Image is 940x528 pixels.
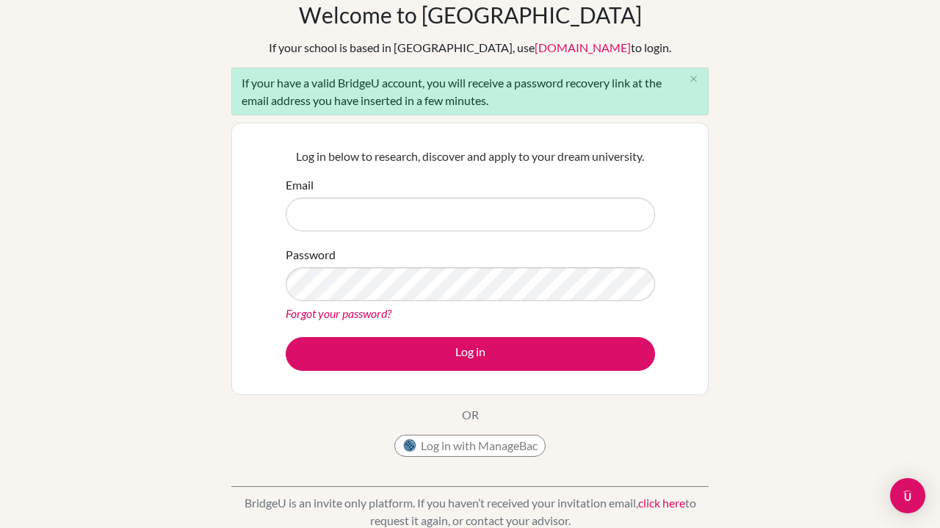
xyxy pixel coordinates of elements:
button: Log in with ManageBac [394,435,546,457]
h1: Welcome to [GEOGRAPHIC_DATA] [299,1,642,28]
div: If your school is based in [GEOGRAPHIC_DATA], use to login. [269,39,671,57]
button: Close [679,68,708,90]
div: If your have a valid BridgeU account, you will receive a password recovery link at the email addr... [231,68,709,115]
a: Forgot your password? [286,306,391,320]
p: OR [462,406,479,424]
a: [DOMAIN_NAME] [535,40,631,54]
p: Log in below to research, discover and apply to your dream university. [286,148,655,165]
button: Log in [286,337,655,371]
div: Open Intercom Messenger [890,478,925,513]
label: Email [286,176,314,194]
i: close [688,73,699,84]
a: click here [638,496,685,510]
label: Password [286,246,336,264]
